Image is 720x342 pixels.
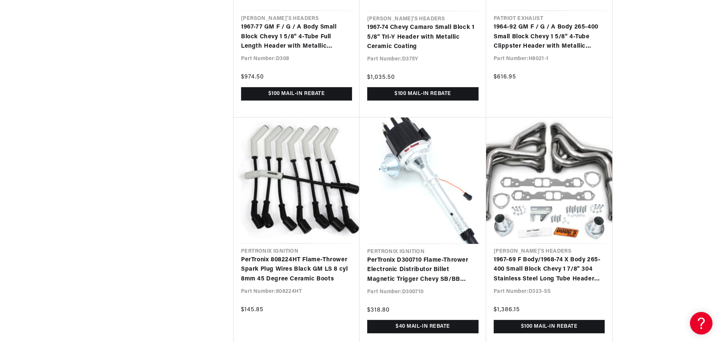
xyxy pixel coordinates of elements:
[241,23,352,51] a: 1967-77 GM F / G / A Body Small Block Chevy 1 5/8" 4-Tube Full Length Header with Metallic Cerami...
[367,256,479,285] a: PerTronix D300710 Flame-Thrower Electronic Distributor Billet Magnetic Trigger Chevy SB/BB Black ...
[494,23,605,51] a: 1964-92 GM F / G / A Body 265-400 Small Block Chevy 1 5/8" 4-Tube Clippster Header with Metallic ...
[494,255,605,284] a: 1967-69 F Body/1968-74 X Body 265-400 Small Block Chevy 1 7/8" 304 Stainless Steel Long Tube Head...
[367,23,479,52] a: 1967-74 Chevy Camaro Small Block 1 5/8" Tri-Y Header with Metallic Ceramic Coating
[241,255,352,284] a: PerTronix 808224HT Flame-Thrower Spark Plug Wires Black GM LS 8 cyl 8mm 45 Degree Ceramic Boots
